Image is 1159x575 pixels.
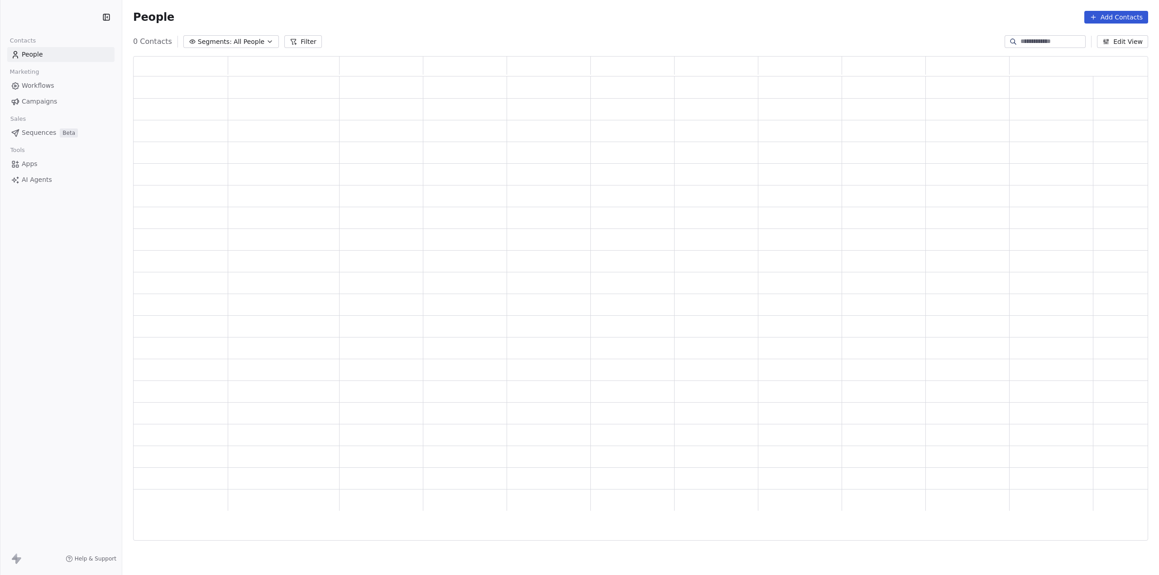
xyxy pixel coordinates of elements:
span: People [133,10,174,24]
span: Workflows [22,81,54,90]
a: Help & Support [66,555,116,562]
button: Filter [284,35,322,48]
span: Segments: [198,37,232,47]
span: Campaigns [22,97,57,106]
a: Workflows [7,78,115,93]
span: Help & Support [75,555,116,562]
a: Apps [7,157,115,171]
a: Campaigns [7,94,115,109]
span: Sales [6,112,30,126]
span: 0 Contacts [133,36,172,47]
button: Add Contacts [1084,11,1148,24]
span: People [22,50,43,59]
a: AI Agents [7,172,115,187]
button: Edit View [1097,35,1148,48]
span: Sequences [22,128,56,138]
span: All People [234,37,264,47]
span: Apps [22,159,38,169]
span: Tools [6,143,29,157]
span: AI Agents [22,175,52,185]
span: Beta [60,128,78,138]
span: Contacts [6,34,40,48]
span: Marketing [6,65,43,79]
div: grid [134,76,1149,541]
a: SequencesBeta [7,125,115,140]
a: People [7,47,115,62]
